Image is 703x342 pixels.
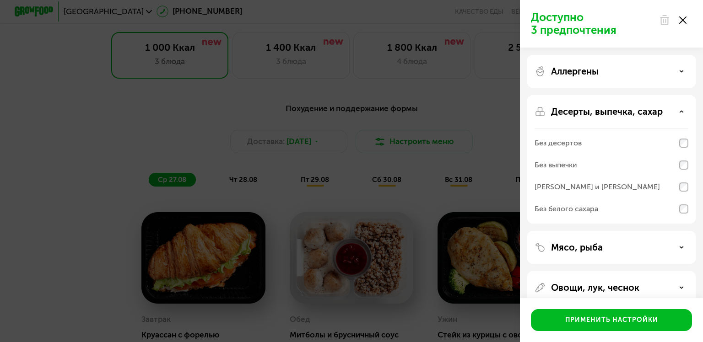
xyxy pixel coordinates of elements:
[551,242,603,253] p: Мясо, рыба
[551,66,599,77] p: Аллергены
[535,182,660,192] div: [PERSON_NAME] и [PERSON_NAME]
[551,106,663,117] p: Десерты, выпечка, сахар
[531,11,654,37] p: Доступно 3 предпочтения
[565,315,658,325] div: Применить настройки
[535,203,598,214] div: Без белого сахара
[535,160,577,171] div: Без выпечки
[531,309,692,331] button: Применить настройки
[535,138,582,149] div: Без десертов
[551,282,639,293] p: Овощи, лук, чеснок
